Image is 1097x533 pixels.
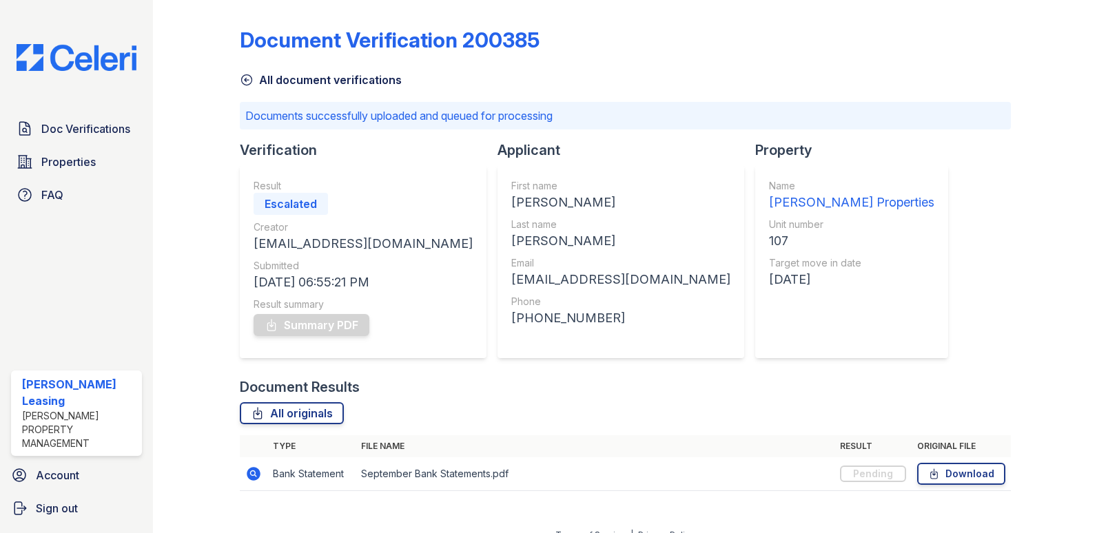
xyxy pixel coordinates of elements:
span: Doc Verifications [41,121,130,137]
p: Documents successfully uploaded and queued for processing [245,107,1005,124]
a: Doc Verifications [11,115,142,143]
div: Document Results [240,377,360,397]
div: Unit number [769,218,934,231]
div: First name [511,179,730,193]
a: Properties [11,148,142,176]
div: [PERSON_NAME] Property Management [22,409,136,450]
div: [PERSON_NAME] [511,193,730,212]
div: [PERSON_NAME] Properties [769,193,934,212]
a: All document verifications [240,72,402,88]
div: Verification [240,140,498,160]
span: Sign out [36,500,78,516]
div: [DATE] 06:55:21 PM [254,273,473,292]
span: Properties [41,154,96,170]
a: Sign out [6,494,147,522]
a: Account [6,461,147,489]
span: Account [36,467,79,483]
div: Creator [254,220,473,234]
div: Result [254,179,473,193]
div: Name [769,179,934,193]
th: Original file [912,435,1011,457]
div: Submitted [254,259,473,273]
div: Email [511,256,730,270]
td: Bank Statement [267,457,356,491]
div: [PERSON_NAME] Leasing [22,376,136,409]
div: Last name [511,218,730,231]
a: FAQ [11,181,142,209]
div: [DATE] [769,270,934,289]
div: [PHONE_NUMBER] [511,309,730,328]
div: Property [755,140,959,160]
a: Name [PERSON_NAME] Properties [769,179,934,212]
div: Target move in date [769,256,934,270]
th: Result [834,435,912,457]
th: Type [267,435,356,457]
div: 107 [769,231,934,251]
span: FAQ [41,187,63,203]
img: CE_Logo_Blue-a8612792a0a2168367f1c8372b55b34899dd931a85d93a1a3d3e32e68fde9ad4.png [6,44,147,71]
div: Escalated [254,193,328,215]
div: [EMAIL_ADDRESS][DOMAIN_NAME] [254,234,473,253]
div: [PERSON_NAME] [511,231,730,251]
div: Result summary [254,297,473,311]
div: [EMAIL_ADDRESS][DOMAIN_NAME] [511,270,730,289]
div: Document Verification 200385 [240,28,540,52]
div: Pending [840,466,906,482]
td: September Bank Statements.pdf [356,457,834,491]
div: Phone [511,295,730,309]
a: All originals [240,402,344,424]
th: File name [356,435,834,457]
a: Download [917,463,1005,485]
div: Applicant [498,140,755,160]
